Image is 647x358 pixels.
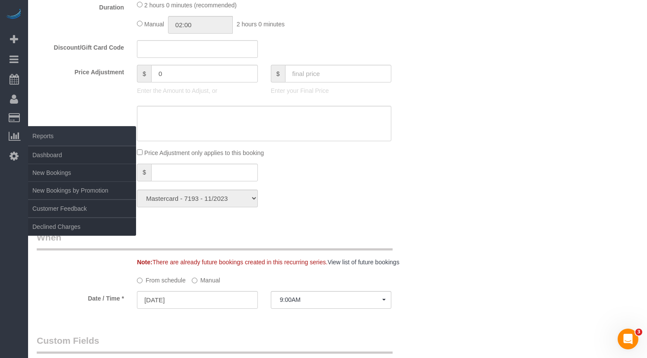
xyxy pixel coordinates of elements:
img: Automaid Logo [5,9,22,21]
label: Date / Time * [30,291,130,303]
span: 3 [635,329,642,336]
label: Discount/Gift Card Code [30,40,130,52]
span: $ [271,65,285,82]
p: Enter the Amount to Adjust, or [137,86,258,95]
ul: Reports [28,146,136,236]
span: Manual [144,21,164,28]
span: 2 hours 0 minutes [237,21,285,28]
span: Price Adjustment only applies to this booking [144,149,264,156]
span: Reports [28,126,136,146]
a: New Bookings by Promotion [28,182,136,199]
span: $ [137,65,151,82]
a: View list of future bookings [327,259,399,266]
input: MM/DD/YYYY [137,291,258,309]
input: From schedule [137,278,143,283]
a: New Bookings [28,164,136,181]
input: Manual [192,278,197,283]
div: There are already future bookings created in this recurring series. [130,258,431,266]
iframe: Intercom live chat [618,329,638,349]
label: Manual [192,273,220,285]
p: Enter your Final Price [271,86,392,95]
span: $ [137,164,151,181]
span: 9:00AM [280,296,383,303]
legend: When [37,231,393,250]
span: 2 hours 0 minutes (recommended) [144,2,237,9]
legend: Custom Fields [37,334,393,354]
label: Price Adjustment [30,65,130,76]
a: Dashboard [28,146,136,164]
strong: Note: [137,259,152,266]
a: Customer Feedback [28,200,136,217]
input: final price [285,65,392,82]
label: From schedule [137,273,186,285]
a: Declined Charges [28,218,136,235]
button: 9:00AM [271,291,392,309]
